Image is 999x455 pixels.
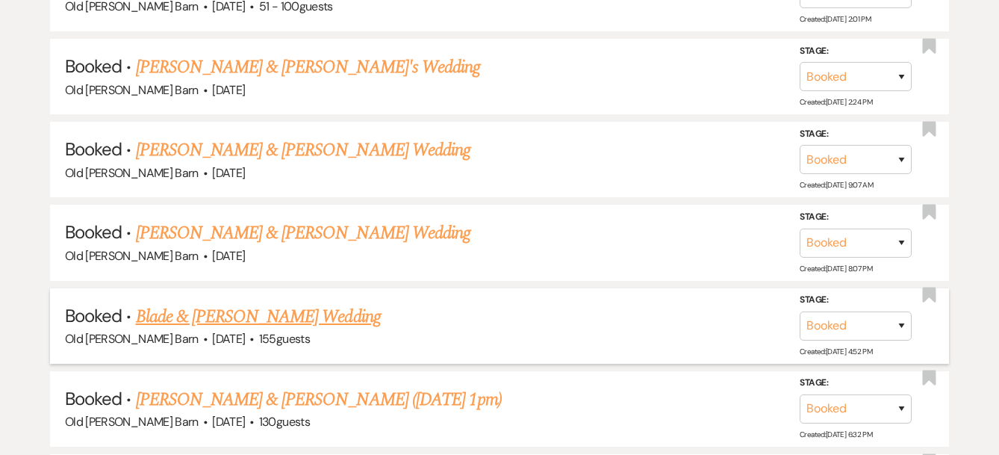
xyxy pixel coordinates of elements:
[800,292,912,309] label: Stage:
[800,264,872,273] span: Created: [DATE] 8:07 PM
[65,137,122,161] span: Booked
[800,97,872,107] span: Created: [DATE] 2:24 PM
[65,331,199,347] span: Old [PERSON_NAME] Barn
[259,414,310,430] span: 130 guests
[136,54,481,81] a: [PERSON_NAME] & [PERSON_NAME]'s Wedding
[65,248,199,264] span: Old [PERSON_NAME] Barn
[800,375,912,391] label: Stage:
[800,126,912,143] label: Stage:
[65,55,122,78] span: Booked
[65,82,199,98] span: Old [PERSON_NAME] Barn
[800,347,872,356] span: Created: [DATE] 4:52 PM
[259,331,310,347] span: 155 guests
[65,165,199,181] span: Old [PERSON_NAME] Barn
[212,248,245,264] span: [DATE]
[212,331,245,347] span: [DATE]
[136,386,502,413] a: [PERSON_NAME] & [PERSON_NAME] ([DATE] 1pm)
[65,304,122,327] span: Booked
[136,220,470,247] a: [PERSON_NAME] & [PERSON_NAME] Wedding
[800,14,871,24] span: Created: [DATE] 2:01 PM
[136,303,381,330] a: Blade & [PERSON_NAME] Wedding
[65,387,122,410] span: Booked
[800,430,872,439] span: Created: [DATE] 6:32 PM
[65,414,199,430] span: Old [PERSON_NAME] Barn
[212,165,245,181] span: [DATE]
[800,209,912,226] label: Stage:
[800,43,912,60] label: Stage:
[212,414,245,430] span: [DATE]
[136,137,470,164] a: [PERSON_NAME] & [PERSON_NAME] Wedding
[800,180,873,190] span: Created: [DATE] 9:07 AM
[65,220,122,244] span: Booked
[212,82,245,98] span: [DATE]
